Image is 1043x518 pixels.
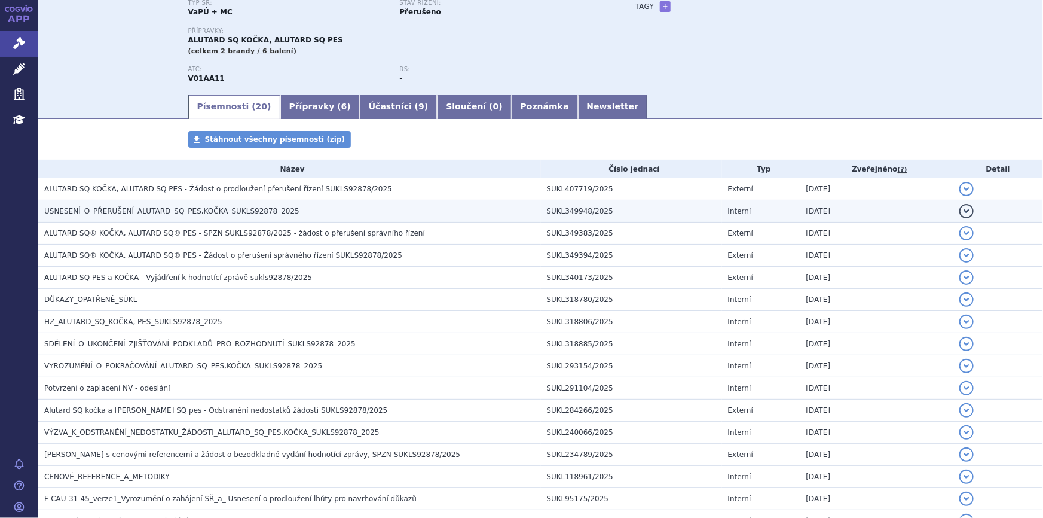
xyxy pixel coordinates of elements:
[541,223,722,245] td: SUKL349383/2025
[256,102,267,111] span: 20
[360,95,437,119] a: Účastníci (9)
[800,178,953,200] td: [DATE]
[728,318,751,326] span: Interní
[188,131,351,148] a: Stáhnout všechny písemnosti (zip)
[541,200,722,223] td: SUKL349948/2025
[44,185,392,193] span: ALUTARD SQ KOČKA, ALUTARD SQ PES - Žádost o prodloužení přerušení řízení SUKLS92878/2025
[541,178,722,200] td: SUKL407719/2025
[541,444,722,466] td: SUKL234789/2025
[400,66,600,73] p: RS:
[959,182,974,196] button: detail
[541,267,722,289] td: SUKL340173/2025
[44,229,425,237] span: ALUTARD SQ® KOČKA, ALUTARD SQ® PES - SPZN SUKLS92878/2025 - žádost o přerušení správního řízení
[800,245,953,267] td: [DATE]
[800,355,953,377] td: [DATE]
[728,428,751,437] span: Interní
[188,36,343,44] span: ALUTARD SQ KOČKA, ALUTARD SQ PES
[188,28,611,35] p: Přípravky:
[512,95,578,119] a: Poznámka
[959,447,974,462] button: detail
[959,292,974,307] button: detail
[541,289,722,311] td: SUKL318780/2025
[728,251,753,260] span: Externí
[578,95,648,119] a: Newsletter
[44,340,356,348] span: SDĚLENÍ_O_UKONČENÍ_ZJIŠŤOVÁNÍ_PODKLADŮ_PRO_ROZHODNUTÍ_SUKLS92878_2025
[800,333,953,355] td: [DATE]
[728,207,751,215] span: Interní
[660,1,671,12] a: +
[188,95,280,119] a: Písemnosti (20)
[800,289,953,311] td: [DATE]
[800,160,953,178] th: Zveřejněno
[800,311,953,333] td: [DATE]
[959,425,974,440] button: detail
[44,362,322,370] span: VYROZUMĚNÍ_O_POKRAČOVÁNÍ_ALUTARD_SQ_PES,KOČKA_SUKLS92878_2025
[728,185,753,193] span: Externí
[541,422,722,444] td: SUKL240066/2025
[800,488,953,510] td: [DATE]
[800,200,953,223] td: [DATE]
[188,47,297,55] span: (celkem 2 brandy / 6 balení)
[493,102,499,111] span: 0
[205,135,345,144] span: Stáhnout všechny písemnosti (zip)
[728,273,753,282] span: Externí
[44,384,170,392] span: Potvrzení o zaplacení NV - odeslání
[400,74,403,83] strong: -
[728,495,751,503] span: Interní
[800,267,953,289] td: [DATE]
[38,160,541,178] th: Název
[728,406,753,415] span: Externí
[44,473,170,481] span: CENOVÉ_REFERENCE_A_METODIKY
[44,207,299,215] span: USNESENÍ_O_PŘERUŠENÍ_ALUTARD_SQ_PES,KOČKA_SUKLS92878_2025
[800,466,953,488] td: [DATE]
[959,204,974,218] button: detail
[728,384,751,392] span: Interní
[541,245,722,267] td: SUKL349394/2025
[959,470,974,484] button: detail
[898,166,907,174] abbr: (?)
[728,450,753,459] span: Externí
[541,400,722,422] td: SUKL284266/2025
[541,488,722,510] td: SUKL95175/2025
[280,95,360,119] a: Přípravky (6)
[728,229,753,237] span: Externí
[728,340,751,348] span: Interní
[728,473,751,481] span: Interní
[959,359,974,373] button: detail
[44,295,137,304] span: DŮKAZY_OPATŘENÉ_SÚKL
[44,251,402,260] span: ALUTARD SQ® KOČKA, ALUTARD SQ® PES - Žádost o přerušení správného řízení SUKLS92878/2025
[188,66,388,73] p: ATC:
[541,311,722,333] td: SUKL318806/2025
[800,444,953,466] td: [DATE]
[959,248,974,263] button: detail
[800,422,953,444] td: [DATE]
[728,295,751,304] span: Interní
[44,495,417,503] span: F-CAU-31-45_verze1_Vyrozumění o zahájení SŘ_a_ Usnesení o prodloužení lhůty pro navrhování důkazů
[800,400,953,422] td: [DATE]
[541,160,722,178] th: Číslo jednací
[44,450,460,459] span: Souhlas s cenovými referencemi a žádost o bezodkladné vydání hodnotící zprávy, SPZN SUKLS92878/2025
[953,160,1043,178] th: Detail
[341,102,347,111] span: 6
[44,273,312,282] span: ALUTARD SQ PES a KOČKA - Vyjádření k hodnotící zprávě sukls92878/2025
[959,403,974,418] button: detail
[44,318,222,326] span: HZ_ALUTARD_SQ_KOČKA, PES_SUKLS92878_2025
[800,223,953,245] td: [DATE]
[959,226,974,240] button: detail
[959,381,974,395] button: detail
[437,95,511,119] a: Sloučení (0)
[959,315,974,329] button: detail
[400,8,441,16] strong: Přerušeno
[959,337,974,351] button: detail
[959,492,974,506] button: detail
[541,333,722,355] td: SUKL318885/2025
[44,406,387,415] span: Alutard SQ kočka a Alutard SQ pes - Odstranění nedostatků žádosti SUKLS92878/2025
[728,362,751,370] span: Interní
[959,270,974,285] button: detail
[188,8,233,16] strong: VaPÚ + MC
[541,466,722,488] td: SUKL118961/2025
[44,428,380,437] span: VÝZVA_K_ODSTRANĚNÍ_NEDOSTATKU_ŽÁDOSTI_ALUTARD_SQ_PES,KOČKA_SUKLS92878_2025
[541,355,722,377] td: SUKL293154/2025
[722,160,800,178] th: Typ
[418,102,424,111] span: 9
